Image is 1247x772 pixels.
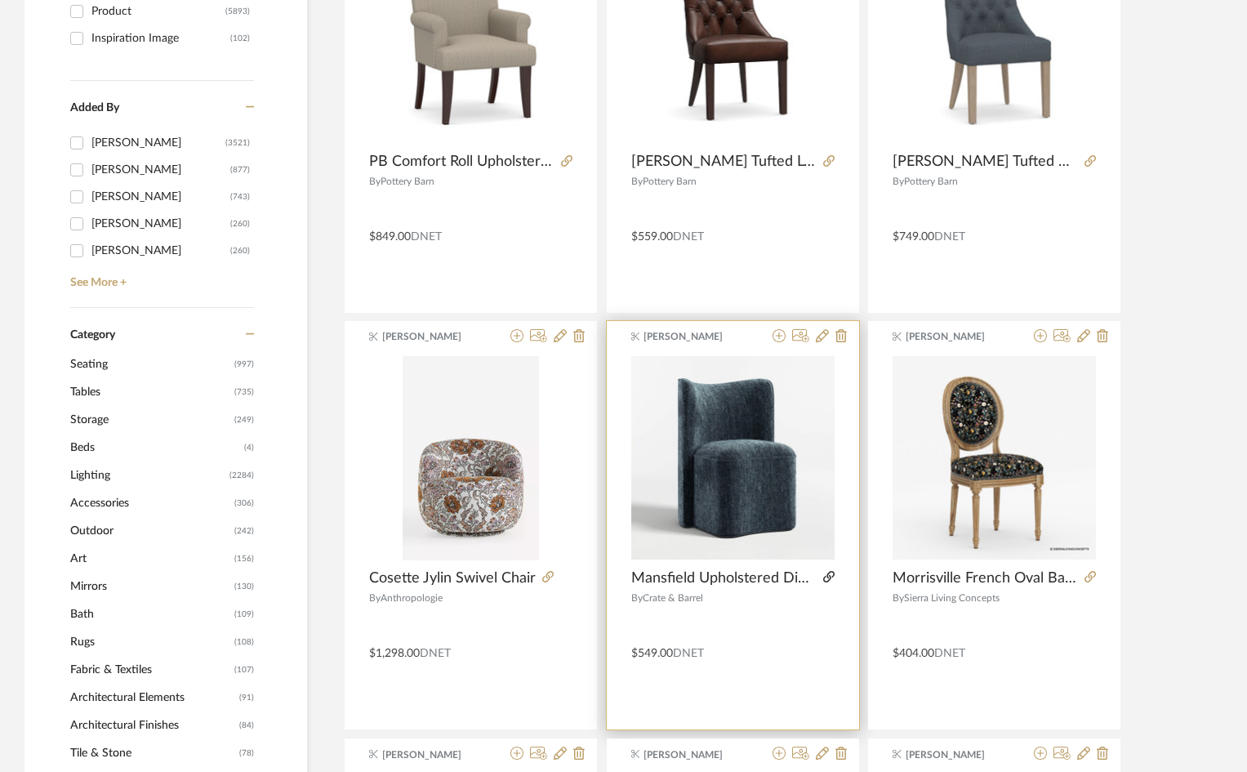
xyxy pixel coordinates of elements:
span: By [631,176,643,186]
span: (84) [239,712,254,739]
span: [PERSON_NAME] Tufted Upholstered Dining Chair [893,153,1078,171]
div: [PERSON_NAME] [91,157,230,183]
div: (877) [230,157,250,183]
div: [PERSON_NAME] [91,238,230,264]
img: Cosette Jylin Swivel Chair [403,356,539,560]
span: Accessories [70,489,230,517]
span: $559.00 [631,231,673,243]
span: Tables [70,378,230,406]
span: By [369,593,381,603]
span: [PERSON_NAME] [644,747,746,762]
div: [PERSON_NAME] [91,130,225,156]
span: $1,298.00 [369,648,420,659]
span: (91) [239,685,254,711]
span: Pottery Barn [643,176,697,186]
span: Crate & Barrel [643,593,703,603]
span: $404.00 [893,648,934,659]
span: DNET [411,231,442,243]
span: By [631,593,643,603]
span: Bath [70,600,230,628]
span: [PERSON_NAME] [382,329,485,344]
span: Storage [70,406,230,434]
span: DNET [673,648,704,659]
div: [PERSON_NAME] [91,184,230,210]
span: By [893,176,904,186]
span: (249) [234,407,254,433]
span: (242) [234,518,254,544]
span: [PERSON_NAME] [382,747,485,762]
span: (4) [244,435,254,461]
span: Tile & Stone [70,739,235,767]
span: (156) [234,546,254,572]
div: (260) [230,238,250,264]
span: Architectural Finishes [70,712,235,739]
span: (78) [239,740,254,766]
a: See More + [66,264,254,290]
span: Category [70,328,115,342]
span: By [893,593,904,603]
div: (260) [230,211,250,237]
span: Art [70,545,230,573]
div: (102) [230,25,250,51]
span: Rugs [70,628,230,656]
span: Pottery Barn [904,176,958,186]
span: (109) [234,601,254,627]
div: (743) [230,184,250,210]
span: (107) [234,657,254,683]
span: By [369,176,381,186]
span: (2284) [229,462,254,489]
span: Cosette Jylin Swivel Chair [369,569,536,587]
span: (108) [234,629,254,655]
span: [PERSON_NAME] [906,747,1009,762]
div: [PERSON_NAME] [91,211,230,237]
span: Pottery Barn [381,176,434,186]
span: [PERSON_NAME] Tufted Leather Dining Chair [631,153,817,171]
span: Seating [70,350,230,378]
span: Outdoor [70,517,230,545]
span: $749.00 [893,231,934,243]
span: [PERSON_NAME] [644,329,746,344]
div: (3521) [225,130,250,156]
span: Sierra Living Concepts [904,593,1000,603]
span: (306) [234,490,254,516]
span: (130) [234,573,254,600]
span: Anthropologie [381,593,443,603]
span: PB Comfort Roll Upholstered Dining Armchair [369,153,554,171]
img: Morrisville French Oval Back Floral Velvet Dining Chair [893,356,1096,560]
span: Added By [70,102,119,114]
span: DNET [934,648,965,659]
span: Morrisville French Oval Back Floral Velvet Dining Chair [893,569,1078,587]
span: $549.00 [631,648,673,659]
div: Inspiration Image [91,25,230,51]
span: Beds [70,434,240,462]
span: $849.00 [369,231,411,243]
span: DNET [934,231,965,243]
span: Mansfield Upholstered Dining Chair [631,569,817,587]
span: (997) [234,351,254,377]
span: [PERSON_NAME] [906,329,1009,344]
span: (735) [234,379,254,405]
span: Fabric & Textiles [70,656,230,684]
span: Architectural Elements [70,684,235,712]
span: Mirrors [70,573,230,600]
span: DNET [420,648,451,659]
img: Mansfield Upholstered Dining Chair [631,356,835,560]
span: DNET [673,231,704,243]
span: Lighting [70,462,225,489]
